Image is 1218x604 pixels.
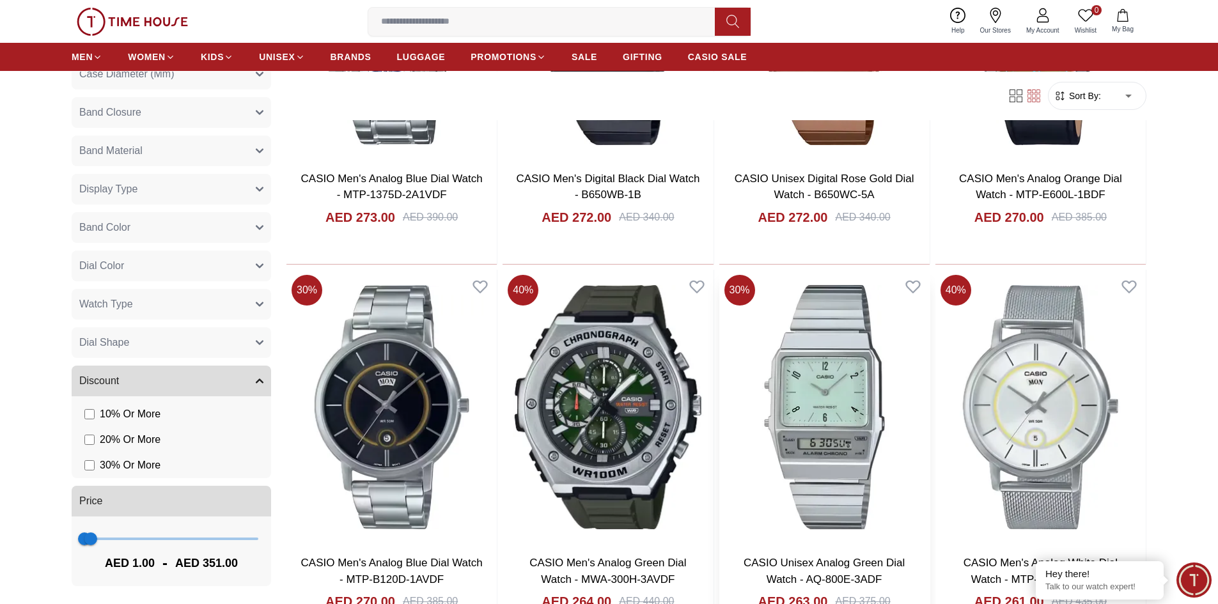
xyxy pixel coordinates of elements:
a: CASIO Men's Analog Blue Dial Watch - MTP-1375D-2A1VDF [301,173,483,201]
span: Band Closure [79,105,141,120]
span: Our Stores [975,26,1016,35]
div: AED 390.00 [403,210,458,225]
span: BRANDS [331,50,371,63]
h4: AED 273.00 [325,208,395,226]
a: BRANDS [331,45,371,68]
span: My Account [1021,26,1065,35]
button: Band Color [72,212,271,243]
div: Chat Widget [1176,562,1212,598]
a: CASIO Men's Analog Blue Dial Watch - MTP-B120D-1AVDF [301,557,483,585]
img: ... [77,8,188,36]
a: MEN [72,45,102,68]
a: CASIO Men's Analog Orange Dial Watch - MTP-E600L-1BDF [959,173,1122,201]
button: Discount [72,366,271,396]
div: AED 340.00 [835,210,890,225]
a: Our Stores [972,5,1019,38]
span: UNISEX [259,50,295,63]
span: Case Diameter (Mm) [79,66,174,82]
button: Watch Type [72,289,271,320]
a: 0Wishlist [1067,5,1104,38]
span: Dial Shape [79,335,129,350]
a: Help [944,5,972,38]
input: 10% Or More [84,409,95,419]
img: CASIO Men's Analog White Dial Watch - MTP-B120M-7AVDF [935,270,1146,545]
a: UNISEX [259,45,304,68]
span: 40 % [508,275,538,306]
input: 30% Or More [84,460,95,470]
span: Wishlist [1070,26,1102,35]
h4: AED 272.00 [758,208,828,226]
span: WOMEN [128,50,166,63]
button: Price [72,486,271,516]
span: 0 [1091,5,1102,15]
img: CASIO Men's Analog Blue Dial Watch - MTP-B120D-1AVDF [286,270,497,545]
span: PROMOTIONS [471,50,536,63]
a: CASIO Men's Digital Black Dial Watch - B650WB-1B [516,173,699,201]
span: 30 % [292,275,322,306]
a: CASIO Unisex Digital Rose Gold Dial Watch - B650WC-5A [735,173,914,201]
h4: AED 272.00 [542,208,611,226]
span: Price [79,493,102,509]
a: CASIO SALE [688,45,747,68]
span: Sort By: [1066,89,1101,102]
span: 30 % [724,275,755,306]
span: Help [946,26,970,35]
span: 30 % Or More [100,458,160,473]
span: AED 351.00 [175,554,238,572]
button: Sort By: [1054,89,1101,102]
span: Watch Type [79,297,133,312]
a: PROMOTIONS [471,45,546,68]
h4: AED 270.00 [974,208,1044,226]
img: CASIO Men's Analog Green Dial Watch - MWA-300H-3AVDF [503,270,713,545]
a: CASIO Men's Analog Green Dial Watch - MWA-300H-3AVDF [529,557,686,585]
div: Hey there! [1045,568,1154,580]
div: AED 340.00 [619,210,674,225]
span: 20 % Or More [100,432,160,447]
a: KIDS [201,45,233,68]
span: 40 % [941,275,971,306]
span: LUGGAGE [397,50,446,63]
span: Band Material [79,143,143,159]
input: 20% Or More [84,435,95,445]
span: AED 1.00 [105,554,155,572]
button: Dial Color [72,251,271,281]
span: SALE [572,50,597,63]
button: Display Type [72,174,271,205]
span: - [155,553,175,573]
span: Discount [79,373,119,389]
a: CASIO Men's Analog White Dial Watch - MTP-B120M-7AVDF [964,557,1118,585]
div: AED 385.00 [1052,210,1107,225]
img: CASIO Unisex Analog Green Dial Watch - AQ-800E-3ADF [719,270,930,545]
a: CASIO Unisex Analog Green Dial Watch - AQ-800E-3ADF [744,557,905,585]
a: WOMEN [128,45,175,68]
button: My Bag [1104,6,1141,36]
button: Dial Shape [72,327,271,358]
span: MEN [72,50,93,63]
a: SALE [572,45,597,68]
span: Display Type [79,182,137,197]
a: GIFTING [623,45,662,68]
span: CASIO SALE [688,50,747,63]
button: Band Closure [72,97,271,128]
span: My Bag [1107,24,1139,34]
button: Case Diameter (Mm) [72,59,271,89]
a: LUGGAGE [397,45,446,68]
span: Band Color [79,220,130,235]
span: KIDS [201,50,224,63]
p: Talk to our watch expert! [1045,582,1154,592]
span: GIFTING [623,50,662,63]
span: 10 % Or More [100,407,160,422]
button: Band Material [72,136,271,166]
span: Dial Color [79,258,124,274]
